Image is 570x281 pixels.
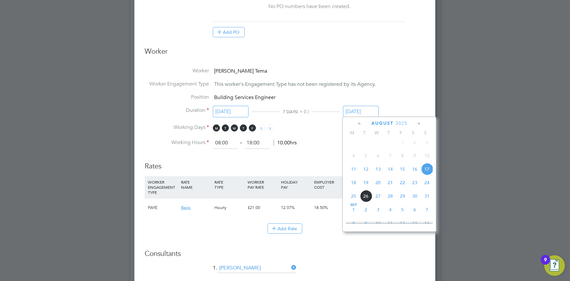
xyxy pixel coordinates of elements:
div: HOLIDAY PAY [279,176,312,193]
span: Sep [348,204,360,207]
span: F [395,130,407,136]
span: 4 [348,150,360,162]
span: August [371,121,394,126]
span: 5 [396,204,409,216]
span: 20 [372,177,384,189]
span: 25 [348,190,360,202]
span: 13 [409,217,421,230]
span: T [222,124,229,131]
label: Duration [145,107,209,114]
span: 1 [348,204,360,216]
button: Open Resource Center, 9 new notifications [544,255,565,276]
span: 27 [372,190,384,202]
span: T [240,124,247,131]
span: 3 [421,136,433,148]
span: 6 [409,204,421,216]
div: EMPLOYER COST [312,176,346,193]
span: 28 [384,190,396,202]
input: Select one [343,106,379,118]
input: Search for... [217,263,296,273]
span: 15 [396,163,409,175]
span: 13 [372,163,384,175]
span: F [249,124,256,131]
input: 17:00 [244,137,269,149]
span: W [370,130,383,136]
label: Worker Engagement Type [145,81,209,87]
span: 22 [396,177,409,189]
span: ‐ [239,140,243,146]
span: 1 [396,136,409,148]
div: PAYE [146,198,179,217]
span: 31 [421,190,433,202]
span: S [258,124,265,131]
span: 11 [348,163,360,175]
span: 12 [396,217,409,230]
span: S [407,130,419,136]
span: 7 DAYS [283,109,297,114]
span: 14 [421,217,433,230]
span: Building Services Engineer [214,94,276,101]
span: 16 [409,163,421,175]
span: T [358,130,370,136]
span: ( + 0 ) [297,109,309,114]
div: WORKER PAY RATE [246,176,279,193]
span: 14 [384,163,396,175]
div: £21.00 [246,198,279,217]
span: M [346,130,358,136]
span: 6 [372,150,384,162]
span: 5 [360,150,372,162]
div: WORKER ENGAGEMENT TYPE [146,176,179,198]
input: Select one [213,106,249,118]
button: Add Rate [267,223,302,234]
span: Basic [181,205,191,210]
span: 24 [421,177,433,189]
span: S [267,124,274,131]
span: 29 [396,190,409,202]
span: 12 [360,163,372,175]
input: 08:00 [213,137,238,149]
div: Hourly [213,198,246,217]
button: Add PO [213,27,245,37]
h3: Worker [145,47,425,61]
span: M [213,124,220,131]
label: Working Days [145,124,209,131]
span: 3 [372,204,384,216]
span: 17 [421,163,433,175]
span: 18 [348,177,360,189]
label: Position [145,94,209,101]
div: RATE TYPE [213,176,246,193]
span: 9 [360,217,372,230]
span: 23 [409,177,421,189]
span: 19 [360,177,372,189]
span: 4 [384,204,396,216]
span: 10.00hrs [274,140,297,146]
span: 11 [384,217,396,230]
span: 2025 [396,121,407,126]
span: 30 [409,190,421,202]
span: 7 [384,150,396,162]
span: 21 [384,177,396,189]
span: T [383,130,395,136]
div: 9 [544,260,547,268]
span: 2 [409,136,421,148]
li: 1. [145,263,425,279]
span: 8 [396,150,409,162]
span: W [231,124,238,131]
label: Working Hours [145,139,209,146]
span: 2 [360,204,372,216]
h3: Consultants [145,249,425,258]
div: No PO numbers have been created. [219,3,399,10]
h3: Rates [145,155,425,171]
span: [PERSON_NAME] Tema [214,68,267,74]
span: 12.07% [281,205,295,210]
span: 18.50% [314,205,328,210]
span: 26 [360,190,372,202]
span: 8 [348,217,360,230]
div: RATE NAME [179,176,213,193]
span: 10 [372,217,384,230]
span: 9 [409,150,421,162]
span: This worker's Engagement Type has not been registered by its Agency. [214,81,375,87]
span: S [419,130,431,136]
label: Worker [145,68,209,74]
span: 7 [421,204,433,216]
